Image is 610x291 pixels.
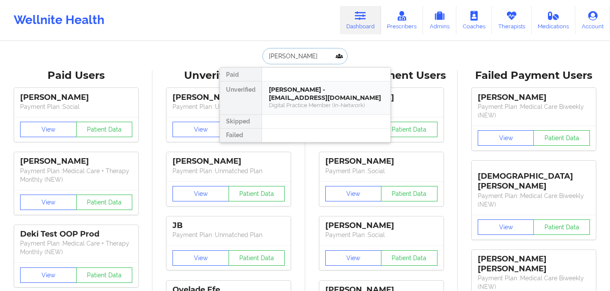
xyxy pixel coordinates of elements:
button: View [173,250,229,266]
button: View [478,219,534,235]
button: View [325,250,382,266]
div: [PERSON_NAME] [325,156,437,166]
p: Payment Plan : Medical Care Biweekly (NEW) [478,192,590,209]
p: Payment Plan : Unmatched Plan [173,102,285,111]
div: JB [173,221,285,231]
a: Prescribers [381,6,423,34]
button: Patient Data [76,195,133,210]
p: Payment Plan : Social [325,231,437,239]
button: View [20,195,77,210]
div: Unverified [220,81,262,115]
button: View [20,122,77,137]
div: [PERSON_NAME] [PERSON_NAME] [478,254,590,274]
button: Patient Data [229,186,285,201]
p: Payment Plan : Social [325,167,437,175]
div: [PERSON_NAME] - [EMAIL_ADDRESS][DOMAIN_NAME] [269,86,384,102]
div: [DEMOGRAPHIC_DATA][PERSON_NAME] [478,165,590,191]
button: Patient Data [76,267,133,283]
button: Patient Data [229,250,285,266]
div: [PERSON_NAME] [173,156,285,166]
button: View [173,186,229,201]
button: Patient Data [381,250,437,266]
div: Failed Payment Users [464,69,604,82]
a: Coaches [456,6,492,34]
p: Payment Plan : Social [20,102,132,111]
p: Payment Plan : Medical Care + Therapy Monthly (NEW) [20,239,132,256]
div: [PERSON_NAME] [325,221,437,231]
button: Patient Data [533,130,590,146]
button: View [325,186,382,201]
div: [PERSON_NAME] [173,93,285,102]
p: Payment Plan : Unmatched Plan [173,231,285,239]
button: View [20,267,77,283]
a: Medications [532,6,576,34]
div: [PERSON_NAME] [20,156,132,166]
p: Payment Plan : Medical Care Biweekly (NEW) [478,102,590,120]
div: Deki Test OOP Prod [20,229,132,239]
a: Therapists [492,6,532,34]
button: Patient Data [381,186,437,201]
p: Payment Plan : Medical Care Biweekly (NEW) [478,274,590,291]
div: Failed [220,129,262,142]
div: Skipped [220,115,262,129]
div: Unverified Users [158,69,299,82]
div: [PERSON_NAME] [478,93,590,102]
a: Admins [423,6,456,34]
button: Patient Data [381,122,437,137]
a: Account [575,6,610,34]
div: Paid Users [6,69,146,82]
button: View [478,130,534,146]
button: View [173,122,229,137]
p: Payment Plan : Medical Care + Therapy Monthly (NEW) [20,167,132,184]
div: Paid [220,68,262,81]
button: Patient Data [533,219,590,235]
div: Digital Practice Member (In-Network) [269,102,384,109]
button: Patient Data [76,122,133,137]
a: Dashboard [340,6,381,34]
p: Payment Plan : Unmatched Plan [173,167,285,175]
div: [PERSON_NAME] [20,93,132,102]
